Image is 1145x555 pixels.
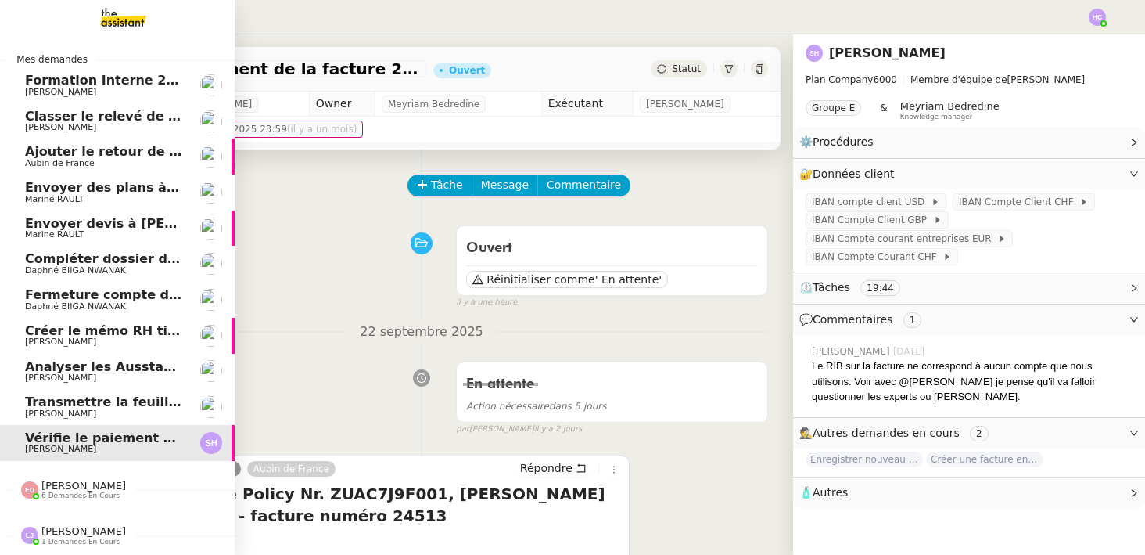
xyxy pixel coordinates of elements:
[541,92,633,117] td: Exécutant
[806,74,873,85] span: Plan Company
[799,165,901,183] span: 🔐
[456,423,582,436] small: [PERSON_NAME]
[200,289,222,311] img: users%2FKPVW5uJ7nAf2BaBJPZnFMauzfh73%2Favatar%2FDigitalCollectionThumbnailHandler.jpeg
[812,249,942,265] span: IBAN Compte Courant CHF
[174,121,357,137] span: [DATE] août 2025 23:59
[25,229,84,240] span: Marine RAULT
[813,313,892,326] span: Commentaires
[407,175,472,196] button: Tâche
[25,409,96,419] span: [PERSON_NAME]
[893,344,928,359] span: [DATE]
[82,483,623,527] h4: RE: impayé prime Policy Nr. ZUAC7J9F001, [PERSON_NAME] Ventures Limited - facture numéro 24513
[200,110,222,132] img: users%2FNmPW3RcGagVdwlUj0SIRjiM8zA23%2Favatar%2Fb3e8f68e-88d8-429d-a2bd-00fb6f2d12db
[456,423,469,436] span: par
[486,272,594,287] span: Réinitialiser comme
[200,360,222,382] img: users%2Fa6PbEmLwvGXylUqKytRPpDpAx153%2Favatar%2Ffanny.png
[200,325,222,347] img: users%2FIoBAolhPL9cNaVKpLOfSBrcGcwi2%2Favatar%2F50a6465f-3fe2-4509-b080-1d8d3f65d641
[537,175,630,196] button: Commentaire
[813,168,895,180] span: Données client
[41,480,126,492] span: [PERSON_NAME]
[25,180,287,195] span: Envoyer des plans à [PERSON_NAME]
[646,96,724,112] span: [PERSON_NAME]
[520,460,572,476] span: Répondre
[515,459,592,477] button: Répondre
[466,241,512,255] span: Ouvert
[25,144,328,159] span: Ajouter le retour de crédit à la commission
[7,52,97,67] span: Mes demandes
[41,492,120,500] span: 6 demandes en cours
[793,418,1145,449] div: 🕵️Autres demandes en cours 2
[547,176,621,194] span: Commentaire
[25,194,84,204] span: Marine RAULT
[25,301,126,312] span: Daphné BIIGA NWANAK
[200,253,222,275] img: users%2FKPVW5uJ7nAf2BaBJPZnFMauzfh73%2Favatar%2FDigitalCollectionThumbnailHandler.jpeg
[900,113,973,121] span: Knowledge manager
[472,175,538,196] button: Message
[860,280,900,296] nz-tag: 19:44
[466,401,606,412] span: dans 5 jours
[813,281,850,294] span: Tâches
[481,176,529,194] span: Message
[25,158,95,168] span: Aubin de France
[200,218,222,240] img: users%2Fo4K84Ijfr6OOM0fa5Hz4riIOf4g2%2Favatar%2FChatGPT%20Image%201%20aou%CC%82t%202025%2C%2010_2...
[799,486,848,499] span: 🧴
[456,296,517,309] span: il y a une heure
[25,444,96,454] span: [PERSON_NAME]
[813,486,848,499] span: Autres
[25,287,317,302] span: Fermeture compte domiciliation Kandbaz
[200,146,222,168] img: users%2FSclkIUIAuBOhhDrbgjtrSikBoD03%2Favatar%2F48cbc63d-a03d-4817-b5bf-7f7aeed5f2a9
[200,74,222,96] img: users%2Fa6PbEmLwvGXylUqKytRPpDpAx153%2Favatar%2Ffanny.png
[873,74,897,85] span: 6000
[25,431,301,445] span: Vérifie le paiement de la facture 24513
[812,359,1132,405] div: Le RIB sur la facture ne correspond à aucun compte que nous utilisons. Voir avec @[PERSON_NAME] j...
[41,538,120,546] span: 1 demandes en cours
[799,133,881,151] span: ⚙️
[970,426,989,441] nz-tag: 2
[25,73,296,88] span: Formation Interne 2 - [PERSON_NAME]
[900,100,1000,112] span: Meyriam Bedredine
[25,373,96,383] span: [PERSON_NAME]
[793,159,1145,189] div: 🔐Données client
[793,127,1145,157] div: ⚙️Procédures
[466,271,668,288] button: Réinitialiser comme' En attente'
[793,305,1145,335] div: 💬Commentaires 1
[25,323,284,338] span: Créer le mémo RH tickets restaurant
[806,72,1132,88] span: [PERSON_NAME]
[910,74,1007,85] span: Membre d'équipe de
[812,344,893,359] span: [PERSON_NAME]
[829,45,946,60] a: [PERSON_NAME]
[806,45,823,62] img: svg
[534,423,582,436] span: il y a 2 jours
[900,100,1000,121] app-user-label: Knowledge manager
[806,100,861,116] nz-tag: Groupe E
[200,182,222,204] img: users%2Fo4K84Ijfr6OOM0fa5Hz4riIOf4g2%2Favatar%2FChatGPT%20Image%201%20aou%CC%82t%202025%2C%2010_2...
[799,427,995,439] span: 🕵️
[799,313,928,326] span: 💬
[812,194,931,210] span: IBAN compte client USD
[813,427,960,439] span: Autres demandes en cours
[812,231,997,247] span: IBAN Compte courant entreprises EUR
[25,395,378,409] span: Transmettre la feuille d'heure de [PERSON_NAME]
[21,481,38,499] img: svg
[25,87,96,97] span: [PERSON_NAME]
[813,135,874,148] span: Procédures
[431,176,463,194] span: Tâche
[959,194,1079,210] span: IBAN Compte Client CHF
[200,432,222,454] img: svg
[926,452,1043,467] span: Créer une facture en anglais immédiatement
[449,66,485,75] div: Ouvert
[595,272,662,287] span: ' En attente'
[793,478,1145,508] div: 🧴Autres
[806,452,923,467] span: Enregistrer nouveau client et contrat
[41,525,126,537] span: [PERSON_NAME]
[287,124,357,135] span: (il y a un mois)
[466,377,534,391] span: En attente
[903,312,922,328] nz-tag: 1
[466,401,549,412] span: Action nécessaire
[25,216,257,231] span: Envoyer devis à [PERSON_NAME]
[347,322,496,343] span: 22 septembre 2025
[25,359,267,374] span: Analyser les Ausstandsmeldungen
[309,92,375,117] td: Owner
[672,63,701,74] span: Statut
[1089,9,1106,26] img: svg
